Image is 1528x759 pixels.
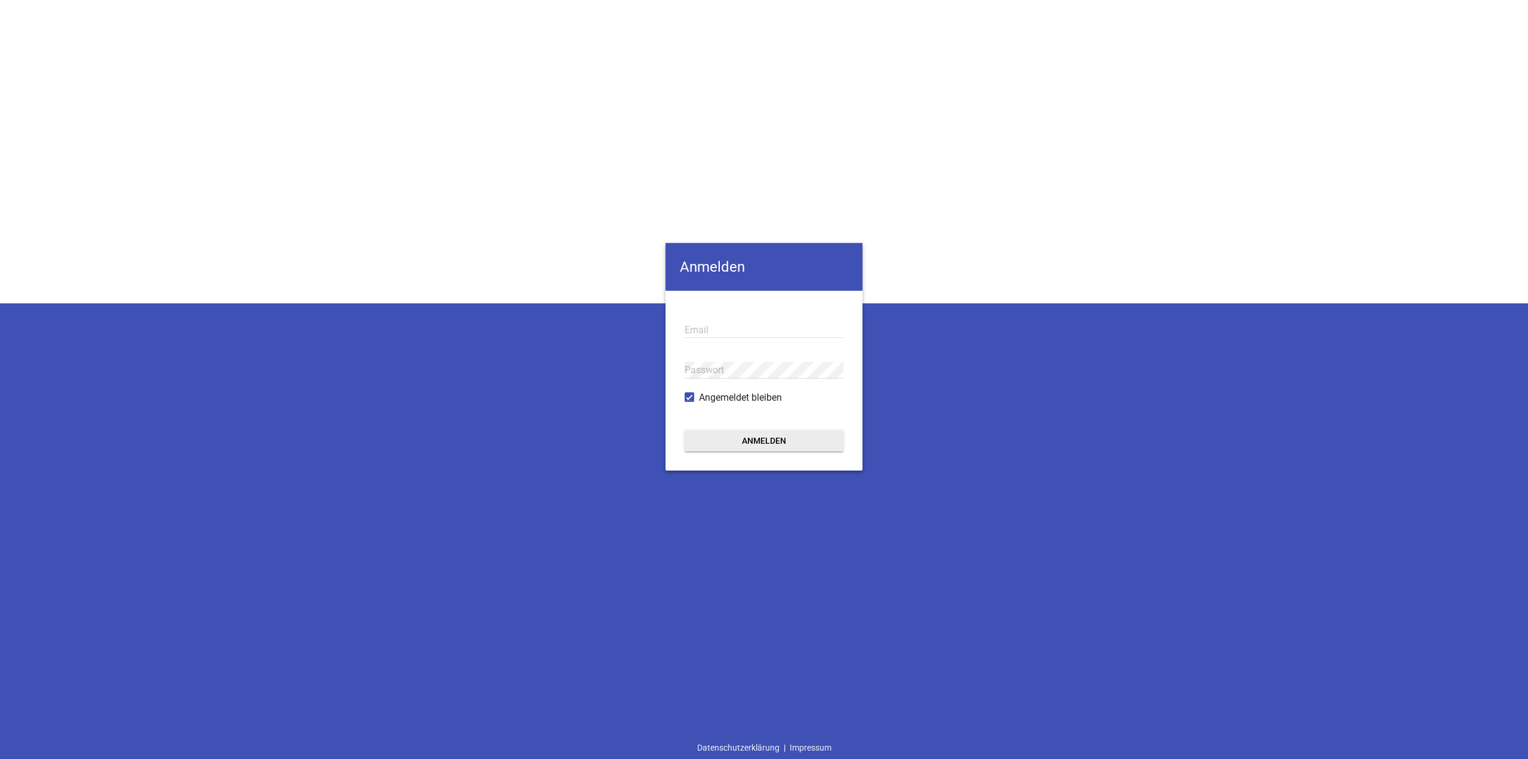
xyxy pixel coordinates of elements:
span: Angemeldet bleiben [699,391,782,405]
button: Anmelden [685,430,843,451]
h4: Anmelden [666,243,862,291]
a: Impressum [785,736,836,759]
a: Datenschutzerklärung [693,736,784,759]
div: | [693,736,836,759]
